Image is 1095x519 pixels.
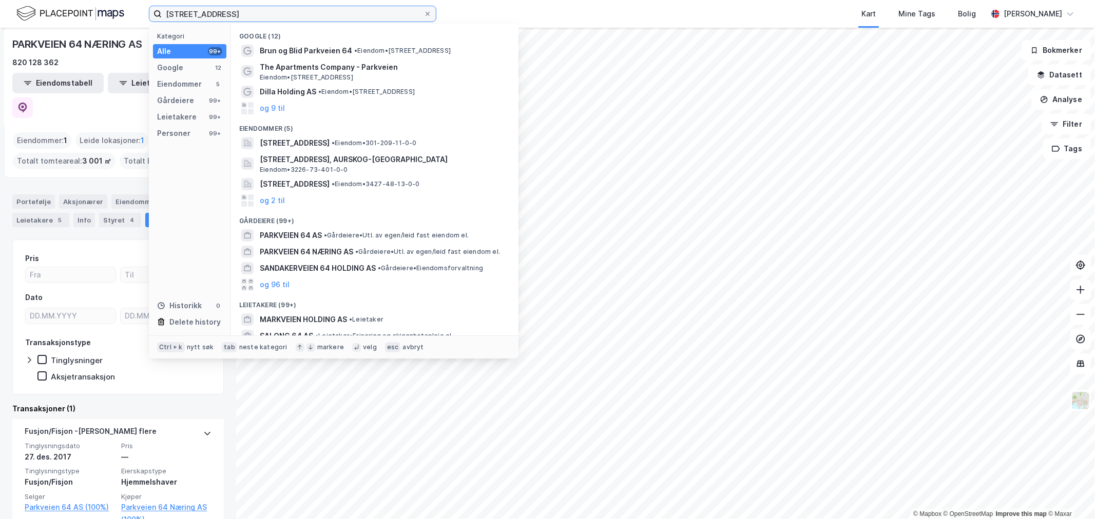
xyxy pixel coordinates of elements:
[1028,65,1091,85] button: Datasett
[51,372,115,382] div: Aksjetransaksjon
[260,313,347,326] span: MARKVEIEN HOLDING AS
[260,61,506,73] span: The Apartments Company - Parkveien
[913,510,942,517] a: Mapbox
[260,229,322,242] span: PARKVEIEN 64 AS
[208,113,222,121] div: 99+
[260,246,353,258] span: PARKVEIEN 64 NÆRING AS
[332,139,335,147] span: •
[324,231,469,239] span: Gårdeiere • Utl. av egen/leid fast eiendom el.
[16,5,124,23] img: logo.f888ab2527a4732fd821a326f86c7f29.svg
[315,332,318,340] span: •
[378,264,381,272] span: •
[231,116,518,135] div: Eiendommer (5)
[26,267,116,283] input: Fra
[12,36,144,52] div: PARKVEIEN 64 NÆRING AS
[214,302,222,310] div: 0
[127,215,137,225] div: 4
[260,137,330,149] span: [STREET_ADDRESS]
[315,332,453,340] span: Leietaker • Frisering og skjønnhetspleie el.
[25,476,115,488] div: Fusjon/Fisjon
[121,267,210,283] input: Til
[1031,89,1091,110] button: Analyse
[157,342,185,352] div: Ctrl + k
[157,300,202,312] div: Historikk
[108,73,199,93] button: Leietakertabell
[208,129,222,137] div: 99+
[1044,470,1095,519] iframe: Chat Widget
[231,209,518,227] div: Gårdeiere (99+)
[13,132,71,149] div: Eiendommer :
[260,278,290,291] button: og 96 til
[121,476,212,488] div: Hjemmelshaver
[121,308,210,324] input: DD.MM.YYYY
[157,127,190,139] div: Personer
[332,139,417,147] span: Eiendom • 301-209-11-0-0
[260,262,376,274] span: SANDAKERVEIEN 64 HOLDING AS
[25,451,115,463] div: 27. des. 2017
[260,166,348,174] span: Eiendom • 3226-73-401-0-0
[13,153,116,169] div: Totalt tomteareal :
[12,194,55,209] div: Portefølje
[25,467,115,475] span: Tinglysningstype
[402,343,424,351] div: avbryt
[120,153,218,169] div: Totalt byggareal :
[141,134,144,147] span: 1
[260,73,353,82] span: Eiendom • [STREET_ADDRESS]
[260,194,285,207] button: og 2 til
[214,80,222,88] div: 5
[1044,470,1095,519] div: Kontrollprogram for chat
[1004,8,1062,20] div: [PERSON_NAME]
[25,492,115,501] span: Selger
[260,86,316,98] span: Dilla Holding AS
[231,293,518,311] div: Leietakere (99+)
[55,215,65,225] div: 5
[260,178,330,190] span: [STREET_ADDRESS]
[12,403,224,415] div: Transaksjoner (1)
[157,78,202,90] div: Eiendommer
[354,47,357,54] span: •
[121,451,212,463] div: —
[332,180,335,188] span: •
[260,153,506,166] span: [STREET_ADDRESS], AURSKOG-[GEOGRAPHIC_DATA]
[25,336,91,349] div: Transaksjonstype
[349,315,352,323] span: •
[12,213,69,227] div: Leietakere
[1022,40,1091,61] button: Bokmerker
[73,213,95,227] div: Info
[25,425,157,442] div: Fusjon/Fisjon - [PERSON_NAME] flere
[349,315,383,324] span: Leietaker
[99,213,141,227] div: Styret
[25,442,115,450] span: Tinglysningsdato
[121,492,212,501] span: Kjøper
[157,62,183,74] div: Google
[958,8,976,20] div: Bolig
[82,155,111,167] span: 3 001 ㎡
[231,24,518,43] div: Google (12)
[260,102,285,114] button: og 9 til
[898,8,935,20] div: Mine Tags
[355,248,500,256] span: Gårdeiere • Utl. av egen/leid fast eiendom el.
[162,6,424,22] input: Søk på adresse, matrikkel, gårdeiere, leietakere eller personer
[157,32,226,40] div: Kategori
[861,8,876,20] div: Kart
[222,342,237,352] div: tab
[317,343,344,351] div: markere
[59,194,107,209] div: Aksjonærer
[239,343,287,351] div: neste kategori
[385,342,401,352] div: esc
[214,64,222,72] div: 12
[12,73,104,93] button: Eiendomstabell
[121,467,212,475] span: Eierskapstype
[64,134,67,147] span: 1
[1071,391,1090,410] img: Z
[378,264,483,272] span: Gårdeiere • Eiendomsforvaltning
[26,308,116,324] input: DD.MM.YYYY
[25,252,39,265] div: Pris
[1043,138,1091,159] button: Tags
[25,501,115,513] a: Parkveien 64 AS (100%)
[208,47,222,55] div: 99+
[944,510,993,517] a: OpenStreetMap
[12,56,59,69] div: 820 128 362
[51,355,103,365] div: Tinglysninger
[355,248,358,255] span: •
